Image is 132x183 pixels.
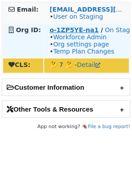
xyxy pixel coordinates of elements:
[53,33,107,41] a: Workforce Admin
[17,6,39,13] strong: Email:
[49,26,99,33] a: o-1ZP5YE-na1
[8,61,30,68] strong: CLS:
[49,13,103,20] span: •
[2,101,130,117] h2: Other Tools & Resources
[49,33,114,55] span: • • •
[16,26,41,33] strong: Org ID:
[2,122,130,131] footer: App not working? 🪳
[44,58,129,73] td: 🤔 7 🤔 -
[77,61,100,68] a: Detail
[53,41,109,48] a: Org settings page
[101,26,103,33] strong: /
[53,13,103,20] a: User on Staging
[88,124,130,129] a: File a bug report!
[53,48,114,55] a: Temp Plan Changes
[2,79,130,96] h2: Customer Information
